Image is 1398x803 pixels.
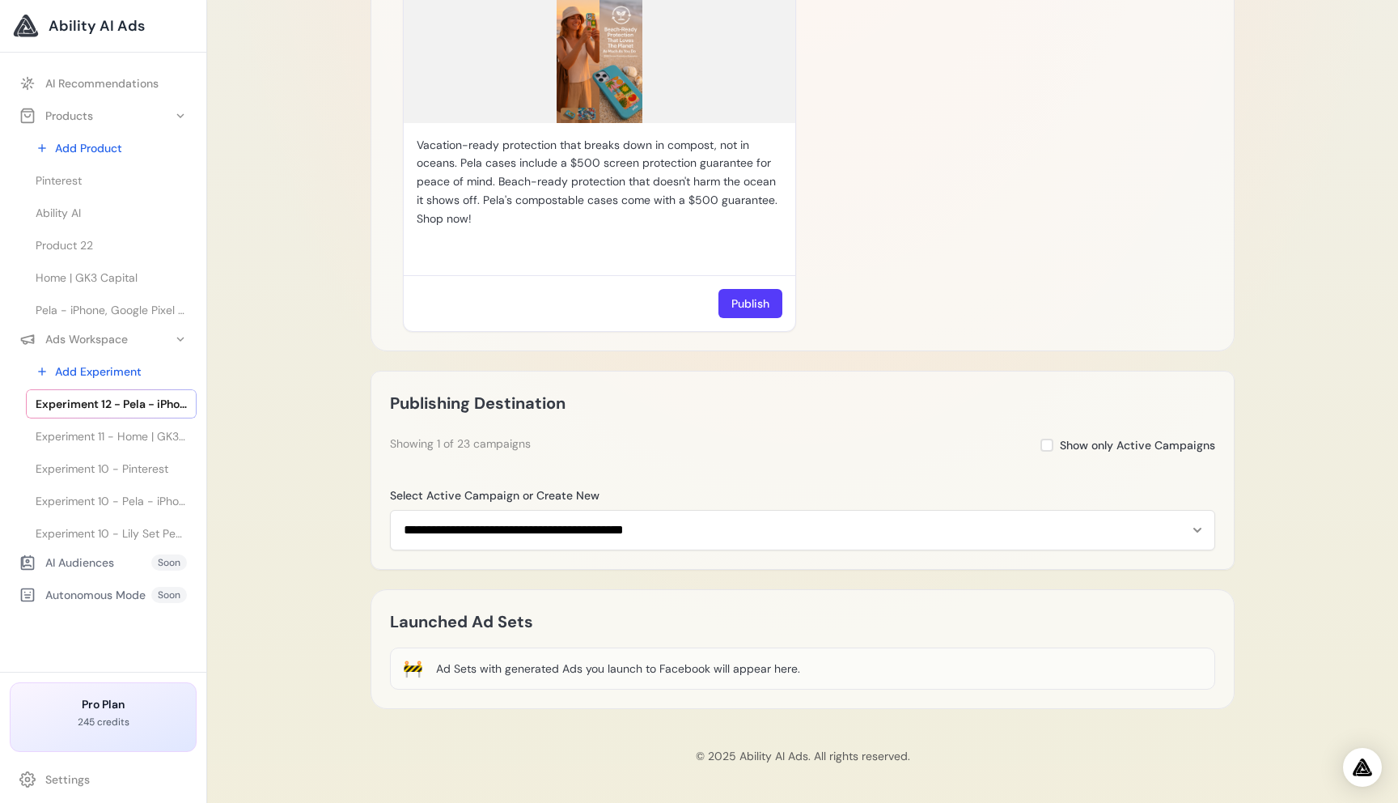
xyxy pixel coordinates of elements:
a: Experiment 12 - Pela - iPhone, Google Pixel & Samsung Galaxy Phone Cases | Vacation Moments Colle... [26,389,197,418]
div: 🚧 [403,657,423,680]
div: Autonomous Mode [19,587,146,603]
span: Experiment 10 - Lily Set Peach - Floral Romance Set - Lily Set Peach - Floral Romance Set [36,525,187,542]
span: Home | GK3 Capital [36,270,138,286]
span: Experiment 10 - Pela - iPhone, Google Pixel & Samsung Galaxy Phone Cases | Vacation Moments Colle... [36,493,187,509]
a: Experiment 10 - Pinterest [26,454,197,483]
a: AI Recommendations [10,69,197,98]
span: Soon [151,554,187,571]
span: Ability AI Ads [49,15,145,37]
div: AI Audiences [19,554,114,571]
h2: Publishing Destination [390,390,566,416]
h3: Pro Plan [23,696,183,712]
a: Experiment 10 - Pela - iPhone, Google Pixel & Samsung Galaxy Phone Cases | Vacation Moments Colle... [26,486,197,516]
div: Products [19,108,93,124]
a: Ability AI [26,198,197,227]
label: Select Active Campaign or Create New [390,487,1215,503]
span: Experiment 10 - Pinterest [36,461,168,477]
a: Product 22 [26,231,197,260]
div: Ad Sets with generated Ads you launch to Facebook will appear here. [436,661,800,677]
a: Experiment 10 - Lily Set Peach - Floral Romance Set - Lily Set Peach - Floral Romance Set [26,519,197,548]
span: Product 22 [36,237,93,253]
a: Home | GK3 Capital [26,263,197,292]
p: © 2025 Ability AI Ads. All rights reserved. [220,748,1385,764]
button: Publish [718,289,782,318]
a: Experiment 11 - Home | GK3 Capital [26,422,197,451]
div: Ads Workspace [19,331,128,347]
span: Pinterest [36,172,82,189]
button: Ads Workspace [10,325,197,354]
p: 245 credits [23,716,183,729]
span: Ability AI [36,205,81,221]
a: Settings [10,765,197,794]
span: Pela - iPhone, Google Pixel & Samsung Galaxy Phone Cases | Vacation Moments Collection – Pela Case [36,302,187,318]
div: Open Intercom Messenger [1343,748,1382,787]
a: Pela - iPhone, Google Pixel & Samsung Galaxy Phone Cases | Vacation Moments Collection – Pela Case [26,295,197,325]
span: Show only Active Campaigns [1060,437,1215,453]
a: Add Experiment [26,357,197,386]
span: Experiment 12 - Pela - iPhone, Google Pixel & Samsung Galaxy Phone Cases | Vacation Moments Colle... [36,396,187,412]
p: Vacation-ready protection that breaks down in compost, not in oceans. Pela cases include a $500 s... [417,136,782,228]
h2: Launched Ad Sets [390,609,533,635]
a: Ability AI Ads [13,13,193,39]
a: Pinterest [26,166,197,195]
button: Products [10,101,197,130]
span: Experiment 11 - Home | GK3 Capital [36,428,187,444]
div: Showing 1 of 23 campaigns [390,435,531,452]
a: Add Product [26,134,197,163]
span: Soon [151,587,187,603]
